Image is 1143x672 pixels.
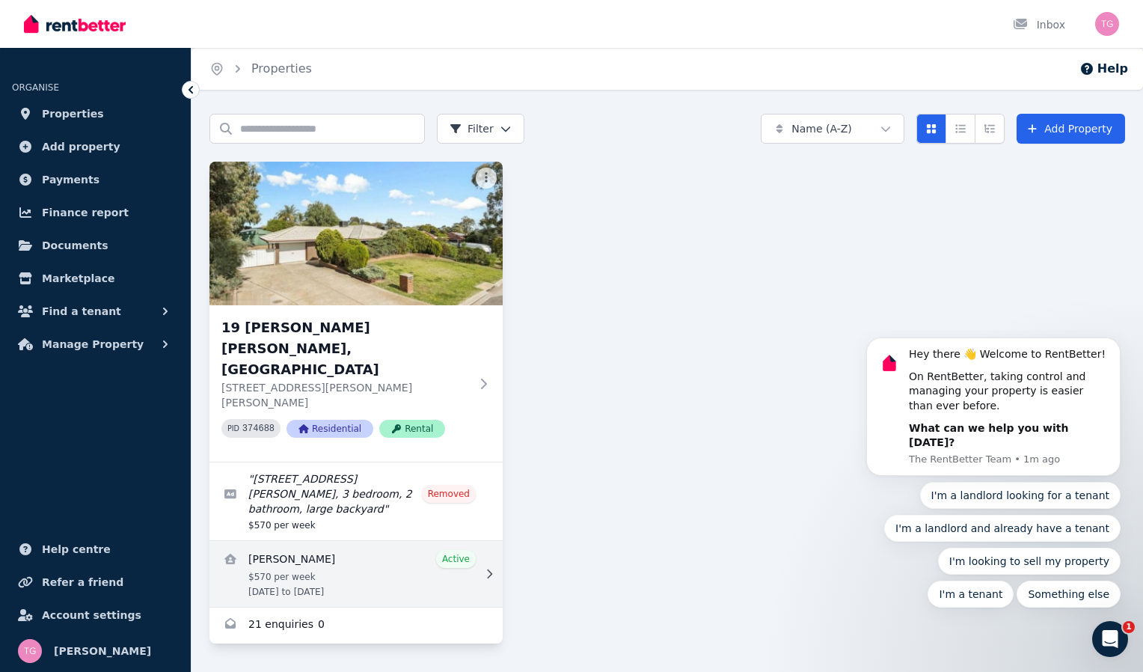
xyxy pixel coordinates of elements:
[286,420,373,438] span: Residential
[209,162,503,305] img: 19 Ina Cl, Craigmore
[791,121,852,136] span: Name (A-Z)
[42,105,104,123] span: Properties
[12,329,179,359] button: Manage Property
[12,296,179,326] button: Find a tenant
[42,236,108,254] span: Documents
[946,114,975,144] button: Compact list view
[42,302,121,320] span: Find a tenant
[1017,114,1125,144] a: Add Property
[209,541,503,607] a: View details for Josephine Spence
[42,138,120,156] span: Add property
[437,114,524,144] button: Filter
[12,99,179,129] a: Properties
[42,540,111,558] span: Help centre
[844,330,1143,632] iframe: Intercom notifications message
[476,168,497,189] button: More options
[379,420,445,438] span: Rental
[12,165,179,195] a: Payments
[242,424,275,434] code: 374688
[12,230,179,260] a: Documents
[42,573,123,591] span: Refer a friend
[42,171,99,189] span: Payments
[12,567,179,597] a: Refer a friend
[12,263,179,293] a: Marketplace
[1092,621,1128,657] iframe: Intercom live chat
[209,462,503,540] a: Edit listing: 19 Ina Close, Craigmore, 3 bedroom, 2 bathroom, large backyard
[209,162,503,462] a: 19 Ina Cl, Craigmore19 [PERSON_NAME] [PERSON_NAME], [GEOGRAPHIC_DATA][STREET_ADDRESS][PERSON_NAME...
[1013,17,1065,32] div: Inbox
[12,82,59,93] span: ORGANISE
[12,132,179,162] a: Add property
[42,204,129,222] span: Finance report
[12,534,179,564] a: Help centre
[1079,60,1128,78] button: Help
[191,48,330,90] nav: Breadcrumb
[12,600,179,630] a: Account settings
[18,639,42,663] img: Thomas Grant
[975,114,1005,144] button: Expanded list view
[450,121,494,136] span: Filter
[24,13,126,35] img: RentBetter
[221,317,470,380] h3: 19 [PERSON_NAME] [PERSON_NAME], [GEOGRAPHIC_DATA]
[221,380,470,410] p: [STREET_ADDRESS][PERSON_NAME][PERSON_NAME]
[42,606,141,624] span: Account settings
[227,424,239,433] small: PID
[1095,12,1119,36] img: Thomas Grant
[761,114,904,144] button: Name (A-Z)
[12,198,179,227] a: Finance report
[54,642,151,660] span: [PERSON_NAME]
[42,269,114,287] span: Marketplace
[251,61,312,76] a: Properties
[1123,621,1135,633] span: 1
[42,335,144,353] span: Manage Property
[916,114,1005,144] div: View options
[916,114,946,144] button: Card view
[209,608,503,644] a: Enquiries for 19 Ina Cl, Craigmore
